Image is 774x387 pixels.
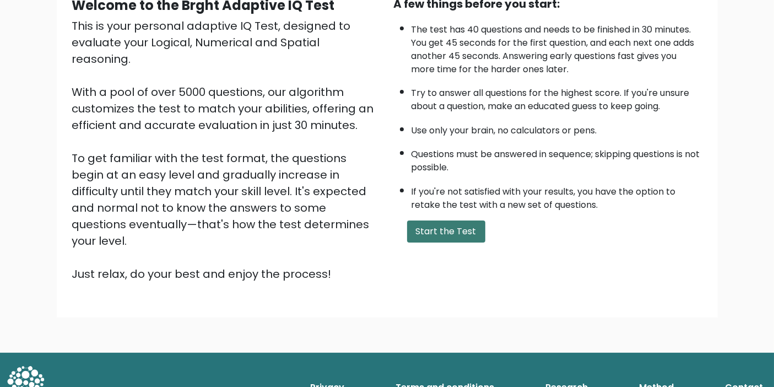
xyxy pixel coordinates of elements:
[412,18,702,76] li: The test has 40 questions and needs to be finished in 30 minutes. You get 45 seconds for the firs...
[412,180,702,212] li: If you're not satisfied with your results, you have the option to retake the test with a new set ...
[412,142,702,174] li: Questions must be answered in sequence; skipping questions is not possible.
[407,221,485,243] button: Start the Test
[72,18,381,282] div: This is your personal adaptive IQ Test, designed to evaluate your Logical, Numerical and Spatial ...
[412,81,702,113] li: Try to answer all questions for the highest score. If you're unsure about a question, make an edu...
[412,119,702,137] li: Use only your brain, no calculators or pens.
